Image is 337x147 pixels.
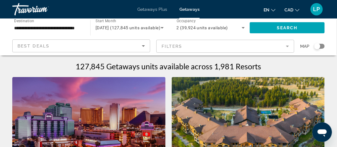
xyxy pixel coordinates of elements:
span: CAD [285,7,294,12]
button: Filter [156,39,294,53]
span: en [264,7,270,12]
span: Map [300,42,310,51]
span: LP [313,6,320,12]
button: User Menu [309,3,325,16]
span: [DATE] (127,845 units available) [96,25,160,30]
button: Search [250,22,325,33]
h1: 127,845 Getaways units available across 1,981 Resorts [76,62,261,71]
iframe: Button to launch messaging window [312,122,332,142]
span: Search [277,25,298,30]
a: Getaways [179,7,200,12]
span: 2 (39,924 units available) [177,25,228,30]
span: Start Month [96,19,116,23]
mat-select: Sort by [18,42,145,50]
span: Best Deals [18,43,49,48]
button: Change currency [285,5,300,14]
a: Getaways Plus [137,7,167,12]
span: Destination [14,19,34,23]
a: Travorium [12,1,74,17]
span: Occupancy [177,19,196,23]
button: Change language [264,5,276,14]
